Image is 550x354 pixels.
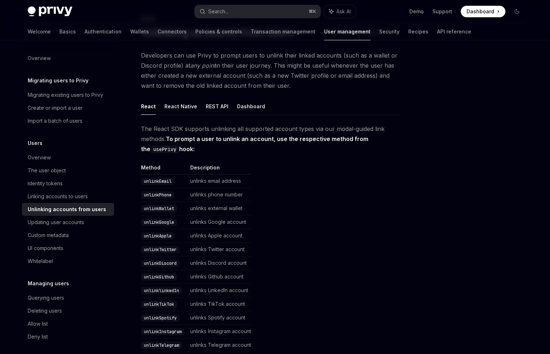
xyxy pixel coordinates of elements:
div: Linking accounts to users [28,192,88,201]
a: Identity tokens [22,177,114,190]
a: API reference [437,23,471,40]
td: unlinks LinkedIn account [187,284,251,298]
a: Linking accounts to users [22,190,114,203]
div: Overview [28,153,51,162]
a: User management [324,23,371,40]
code: unlinkWallet [141,205,177,212]
a: Whitelabel [22,255,114,268]
a: Deny list [22,330,114,343]
code: unlinkDiscord [141,260,179,267]
code: unlinklinkedIn [141,287,182,294]
code: unlinkEmail [141,178,174,185]
div: Updating user accounts [28,218,84,227]
td: unlinks Github account [187,270,251,284]
h5: Migrating users to Privy [28,76,88,85]
code: unlinkTelegram [141,342,182,349]
div: Deny list [28,332,48,341]
a: Transaction management [251,23,315,40]
td: unlinks Twitter account [187,243,251,257]
a: Security [379,23,400,40]
span: ⌘ K [309,9,316,14]
a: Recipes [408,23,428,40]
span: Ask AI [336,8,351,15]
button: Dashboard [237,98,265,115]
strong: To prompt a user to unlink an account, use the respective method from the hook: [141,135,368,153]
code: unlinkGithub [141,273,177,281]
a: Import a batch of users [22,114,114,127]
a: Policies & controls [195,23,242,40]
a: Custom metadata [22,229,114,242]
a: Migrating existing users to Privy [22,88,114,101]
div: Identity tokens [28,179,63,188]
a: Dashboard [461,6,505,17]
td: unlinks Apple account [187,229,251,243]
a: The user object [22,164,114,177]
a: Updating user accounts [22,216,114,229]
span: Dashboard [467,8,494,15]
a: Create or import a user [22,101,114,114]
a: Overview [22,151,114,164]
a: Deleting users [22,304,114,317]
div: Migrating existing users to Privy [28,91,103,99]
div: Import a batch of users [28,117,82,125]
td: unlinks TikTok account [187,298,251,311]
button: Ask AI [324,5,356,18]
em: any point [190,62,215,69]
img: dark logo [28,6,72,17]
td: unlinks Instagram account [187,325,251,339]
a: Basics [59,23,76,40]
a: Connectors [158,23,187,40]
td: unlinks Spotify account [187,311,251,325]
button: React Native [164,98,197,115]
code: unlinkSpotify [141,314,179,322]
a: UI components [22,242,114,255]
div: The user object [28,166,66,175]
button: Toggle dark mode [511,6,523,17]
a: Allow list [22,317,114,330]
td: unlinks phone number [187,188,251,202]
div: Querying users [28,294,64,302]
code: unlinkGoogle [141,219,177,226]
td: unlinks Google account [187,215,251,229]
h5: Managing users [28,279,69,288]
button: Search...⌘K [195,5,321,18]
th: Method [141,164,187,174]
a: Unlinking accounts from users [22,203,114,216]
div: Deleting users [28,307,62,315]
th: Description [187,164,251,174]
code: unlinkPhone [141,191,174,199]
code: unlinkInstagram [141,328,185,335]
code: usePrivy [150,145,179,153]
a: Demo [409,8,424,15]
code: unlinkApple [141,232,174,240]
td: unlinks Discord account [187,257,251,270]
div: UI components [28,244,63,253]
div: Unlinking accounts from users [28,205,106,214]
div: Allow list [28,319,48,328]
div: Search... [208,7,228,16]
code: unlinkTikTok [141,301,177,308]
span: Developers can use Privy to prompt users to unlink their linked accounts (such as a wallet or Dis... [141,50,400,91]
td: unlinks external wallet [187,202,251,215]
a: Welcome [28,23,51,40]
div: Custom metadata [28,231,69,240]
button: REST API [206,98,228,115]
h5: Users [28,139,42,147]
div: Overview [28,54,51,63]
div: Create or import a user [28,104,83,112]
a: Wallets [130,23,149,40]
a: Authentication [85,23,122,40]
td: unlinks email address [187,174,251,188]
a: Support [432,8,452,15]
a: Overview [22,52,114,65]
span: The React SDK supports unlinking all supported account types via our modal-guided link methods. [141,124,400,154]
a: Querying users [22,291,114,304]
code: unlinkTwitter [141,246,179,253]
td: unlinks Telegram account [187,339,251,352]
button: React [141,98,156,115]
div: Whitelabel [28,257,53,265]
